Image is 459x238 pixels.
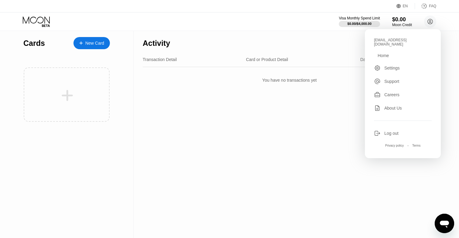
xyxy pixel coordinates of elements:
div: Privacy policy [385,144,404,147]
div: Log out [374,130,432,137]
div: FAQ [415,3,436,9]
div: Settings [384,66,400,70]
div: You have no transactions yet [143,72,436,89]
div: Activity [143,39,170,48]
div: [EMAIL_ADDRESS][DOMAIN_NAME] [374,38,432,46]
div: $0.00Moon Credit [392,16,412,27]
div: FAQ [429,4,436,8]
div: Terms [412,144,420,147]
div: About Us [384,106,402,110]
div: Settings [374,65,432,71]
div: Careers [374,91,432,98]
div: About Us [374,105,432,111]
div: Log out [384,131,399,136]
div: Support [384,79,399,84]
div: Card or Product Detail [246,57,288,62]
div: New Card [85,41,104,46]
div: Visa Monthly Spend Limit$0.00/$4,000.00 [339,16,380,27]
div: Support [374,78,432,85]
div: Visa Monthly Spend Limit [339,16,380,20]
div: $0.00 [392,16,412,23]
div: New Card [73,37,110,49]
div: Home [378,53,389,58]
div: Date & Time [360,57,384,62]
div: $0.00 / $4,000.00 [347,22,372,25]
div: Transaction Detail [143,57,177,62]
iframe: Button to launch messaging window [435,214,454,233]
div: Cards [23,39,45,48]
div: Moon Credit [392,23,412,27]
div: EN [396,3,415,9]
div: Careers [384,92,399,97]
div: Home [374,53,432,58]
div: EN [403,4,408,8]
